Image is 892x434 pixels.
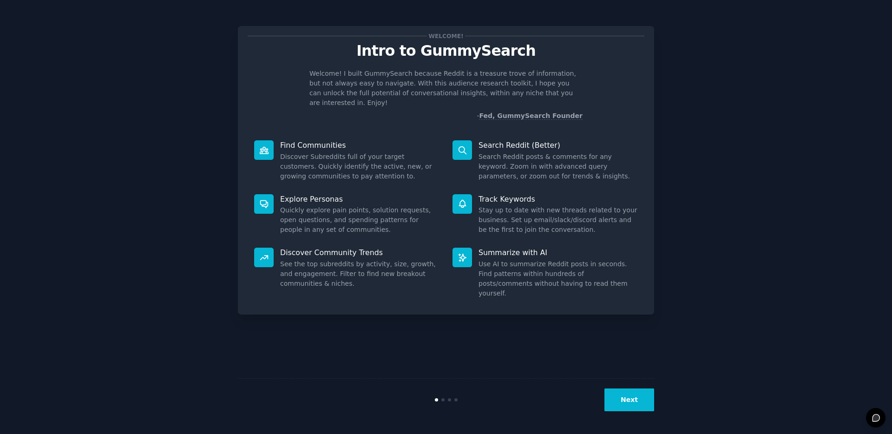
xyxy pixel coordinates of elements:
p: Welcome! I built GummySearch because Reddit is a treasure trove of information, but not always ea... [309,69,583,108]
p: Explore Personas [280,194,439,204]
span: Welcome! [427,31,465,41]
dd: See the top subreddits by activity, size, growth, and engagement. Filter to find new breakout com... [280,259,439,289]
p: Search Reddit (Better) [479,140,638,150]
p: Discover Community Trends [280,248,439,257]
a: Fed, GummySearch Founder [479,112,583,120]
p: Track Keywords [479,194,638,204]
p: Summarize with AI [479,248,638,257]
dd: Search Reddit posts & comments for any keyword. Zoom in with advanced query parameters, or zoom o... [479,152,638,181]
dd: Discover Subreddits full of your target customers. Quickly identify the active, new, or growing c... [280,152,439,181]
dd: Stay up to date with new threads related to your business. Set up email/slack/discord alerts and ... [479,205,638,235]
div: - [477,111,583,121]
dd: Quickly explore pain points, solution requests, open questions, and spending patterns for people ... [280,205,439,235]
dd: Use AI to summarize Reddit posts in seconds. Find patterns within hundreds of posts/comments with... [479,259,638,298]
p: Intro to GummySearch [248,43,644,59]
button: Next [604,388,654,411]
p: Find Communities [280,140,439,150]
